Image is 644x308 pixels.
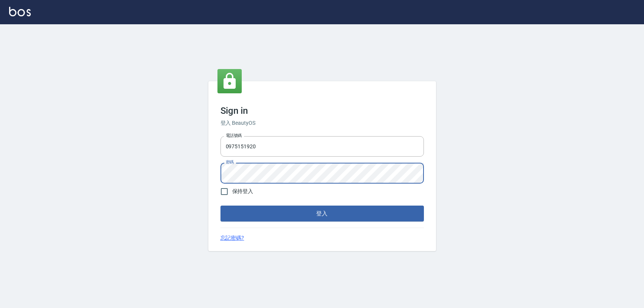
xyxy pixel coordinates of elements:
[226,133,242,138] label: 電話號碼
[220,119,424,127] h6: 登入 BeautyOS
[226,159,234,165] label: 密碼
[220,206,424,222] button: 登入
[220,105,424,116] h3: Sign in
[220,234,244,242] a: 忘記密碼?
[9,7,31,16] img: Logo
[232,187,254,195] span: 保持登入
